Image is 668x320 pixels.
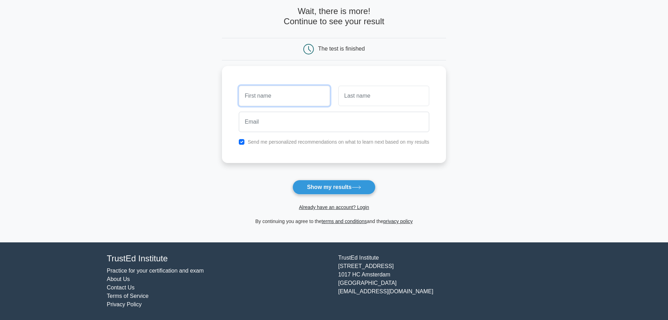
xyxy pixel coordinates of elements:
input: Last name [338,86,429,106]
div: By continuing you agree to the and the [218,217,450,226]
div: The test is finished [318,46,365,52]
a: Privacy Policy [107,301,142,307]
a: Contact Us [107,285,135,290]
input: First name [239,86,330,106]
h4: TrustEd Institute [107,254,330,264]
a: About Us [107,276,130,282]
a: Practice for your certification and exam [107,268,204,274]
a: privacy policy [383,218,413,224]
a: Terms of Service [107,293,149,299]
label: Send me personalized recommendations on what to learn next based on my results [248,139,429,145]
a: terms and conditions [322,218,367,224]
button: Show my results [292,180,375,195]
h4: Wait, there is more! Continue to see your result [222,6,446,27]
div: TrustEd Institute [STREET_ADDRESS] 1017 HC Amsterdam [GEOGRAPHIC_DATA] [EMAIL_ADDRESS][DOMAIN_NAME] [334,254,566,309]
input: Email [239,112,429,132]
a: Already have an account? Login [299,204,369,210]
